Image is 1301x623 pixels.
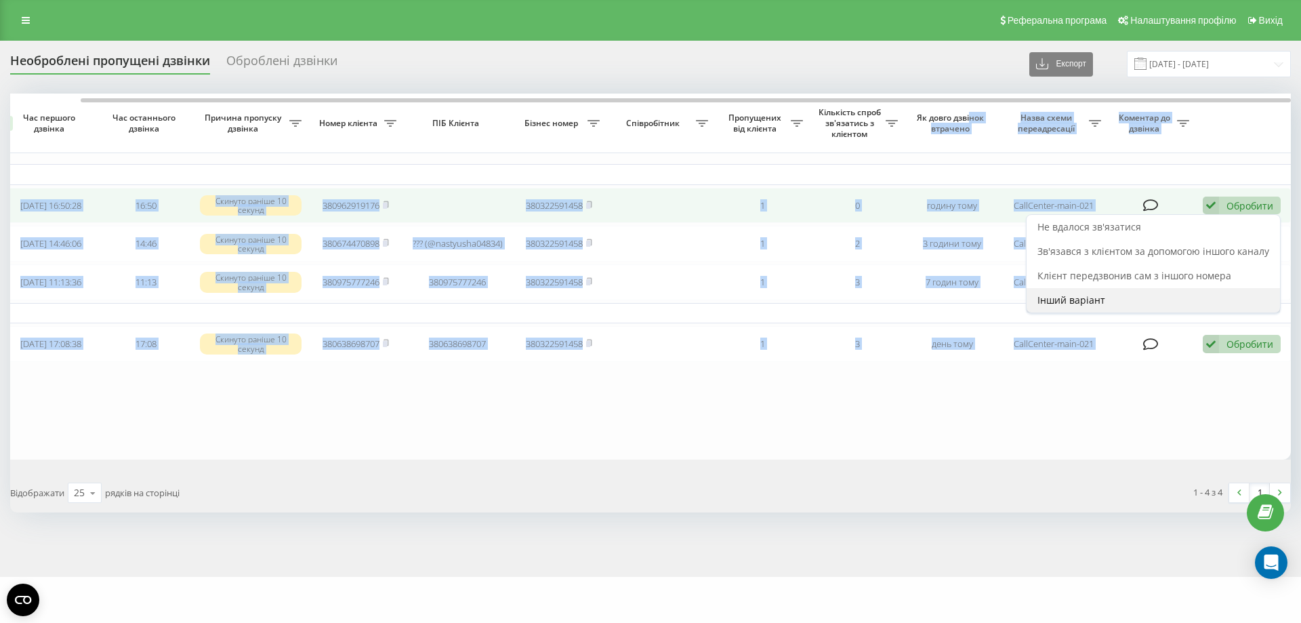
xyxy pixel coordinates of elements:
[1037,269,1231,282] span: Клієнт передзвонив сам з іншого номера
[3,264,98,300] td: [DATE] 11:13:36
[315,118,384,129] span: Номер клієнта
[323,276,379,288] a: 380975777246
[905,326,999,362] td: день тому
[403,226,512,262] td: ?️?? (@nastyusha04834)
[98,188,193,224] td: 16:50
[905,264,999,300] td: 7 годин тому
[1037,245,1269,258] span: Зв'язався з клієнтом за допомогою іншого каналу
[323,338,379,350] a: 380638698707
[1250,483,1270,502] a: 1
[403,264,512,300] td: 380975777246
[817,107,886,139] span: Кількість спроб зв'язатись з клієнтом
[323,237,379,249] a: 380674470898
[810,326,905,362] td: 3
[905,226,999,262] td: 3 години тому
[415,118,500,129] span: ПІБ Клієнта
[526,338,583,350] a: 380322591458
[526,199,583,212] a: 380322591458
[200,113,289,134] span: Причина пропуску дзвінка
[810,226,905,262] td: 2
[3,188,98,224] td: [DATE] 16:50:28
[3,226,98,262] td: [DATE] 14:46:06
[1006,113,1089,134] span: Назва схеми переадресації
[98,226,193,262] td: 14:46
[1130,15,1236,26] span: Налаштування профілю
[403,326,512,362] td: 380638698707
[3,326,98,362] td: [DATE] 17:08:38
[810,188,905,224] td: 0
[715,188,810,224] td: 1
[1008,15,1107,26] span: Реферальна програма
[200,334,302,354] div: Скинуто раніше 10 секунд
[526,237,583,249] a: 380322591458
[200,234,302,254] div: Скинуто раніше 10 секунд
[74,486,85,500] div: 25
[10,487,64,499] span: Відображати
[226,54,337,75] div: Оброблені дзвінки
[1259,15,1283,26] span: Вихід
[526,276,583,288] a: 380322591458
[999,188,1108,224] td: CallCenter-main-021
[518,118,587,129] span: Бізнес номер
[10,54,210,75] div: Необроблені пропущені дзвінки
[98,264,193,300] td: 11:13
[109,113,182,134] span: Час останнього дзвінка
[105,487,180,499] span: рядків на сторінці
[715,326,810,362] td: 1
[915,113,989,134] span: Як довго дзвінок втрачено
[999,326,1108,362] td: CallCenter-main-021
[613,118,696,129] span: Співробітник
[715,264,810,300] td: 1
[1226,338,1273,350] div: Обробити
[1037,220,1141,233] span: Не вдалося зв'язатися
[999,264,1108,300] td: CallCenter-main-021
[722,113,791,134] span: Пропущених від клієнта
[810,264,905,300] td: 3
[905,188,999,224] td: годину тому
[14,113,87,134] span: Час першого дзвінка
[999,226,1108,262] td: CallCenter-main-021
[1193,485,1222,499] div: 1 - 4 з 4
[1037,294,1105,306] span: Інший варіант
[715,226,810,262] td: 1
[98,326,193,362] td: 17:08
[1226,199,1273,212] div: Обробити
[323,199,379,212] a: 380962919176
[200,195,302,216] div: Скинуто раніше 10 секунд
[1029,52,1093,77] button: Експорт
[200,272,302,292] div: Скинуто раніше 10 секунд
[1115,113,1177,134] span: Коментар до дзвінка
[7,584,39,616] button: Open CMP widget
[1255,546,1287,579] div: Open Intercom Messenger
